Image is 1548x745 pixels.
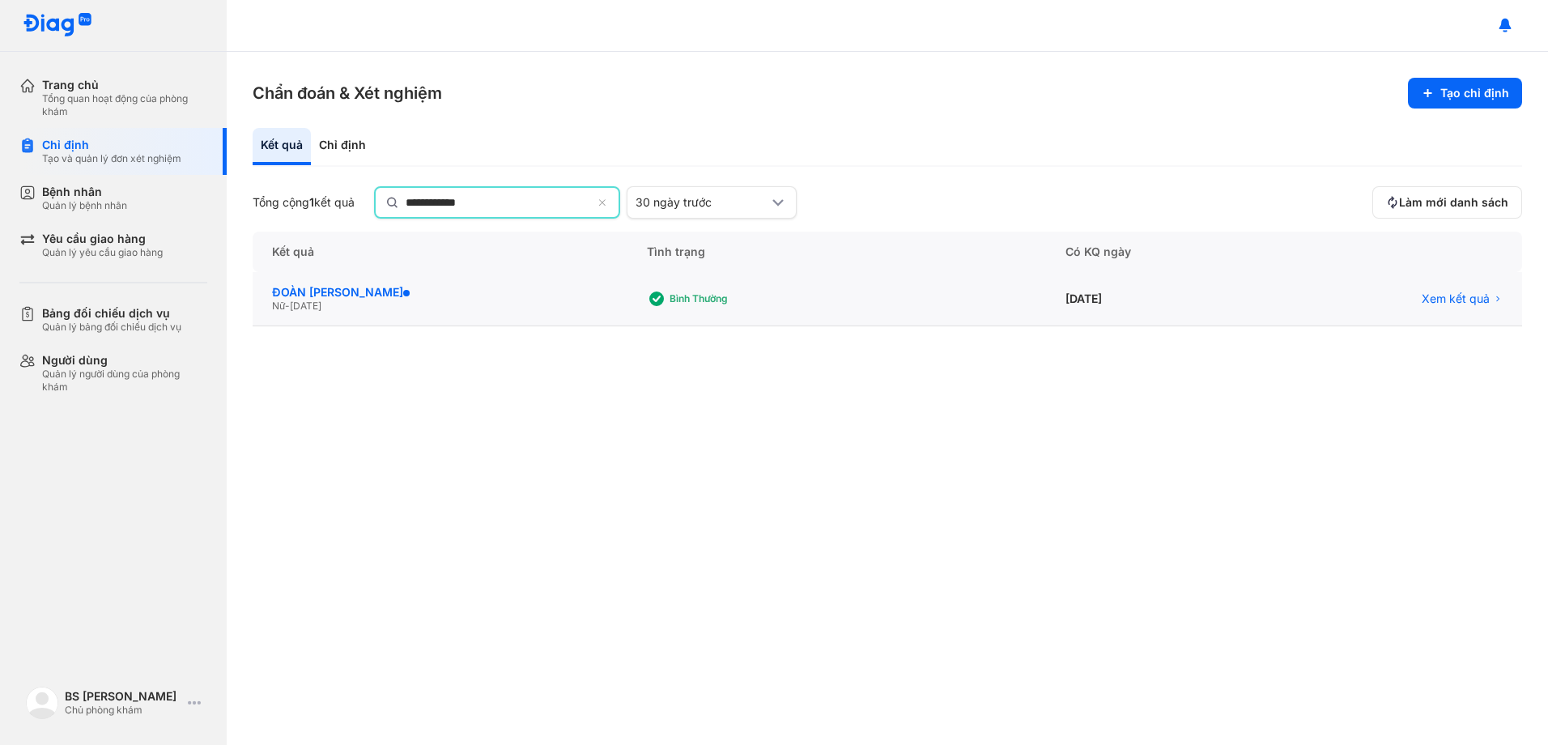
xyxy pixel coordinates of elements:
[42,246,163,259] div: Quản lý yêu cầu giao hàng
[42,199,127,212] div: Quản lý bệnh nhân
[42,152,181,165] div: Tạo và quản lý đơn xét nghiệm
[1046,272,1268,326] div: [DATE]
[42,368,207,394] div: Quản lý người dùng của phòng khám
[290,300,321,312] span: [DATE]
[42,353,207,368] div: Người dùng
[311,128,374,165] div: Chỉ định
[253,232,627,272] div: Kết quả
[1422,292,1490,306] span: Xem kết quả
[285,300,290,312] span: -
[272,300,285,312] span: Nữ
[253,82,442,104] h3: Chẩn đoán & Xét nghiệm
[1372,186,1522,219] button: Làm mới danh sách
[42,185,127,199] div: Bệnh nhân
[253,128,311,165] div: Kết quả
[1399,195,1508,210] span: Làm mới danh sách
[65,704,181,717] div: Chủ phòng khám
[636,195,768,210] div: 30 ngày trước
[42,321,181,334] div: Quản lý bảng đối chiếu dịch vụ
[42,138,181,152] div: Chỉ định
[42,78,207,92] div: Trang chủ
[253,195,355,210] div: Tổng cộng kết quả
[26,687,58,719] img: logo
[42,232,163,246] div: Yêu cầu giao hàng
[627,232,1047,272] div: Tình trạng
[670,292,799,305] div: Bình thường
[42,306,181,321] div: Bảng đối chiếu dịch vụ
[309,195,314,209] span: 1
[42,92,207,118] div: Tổng quan hoạt động của phòng khám
[23,13,92,38] img: logo
[272,285,608,300] div: ĐOÀN [PERSON_NAME]
[1046,232,1268,272] div: Có KQ ngày
[65,689,181,704] div: BS [PERSON_NAME]
[1408,78,1522,109] button: Tạo chỉ định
